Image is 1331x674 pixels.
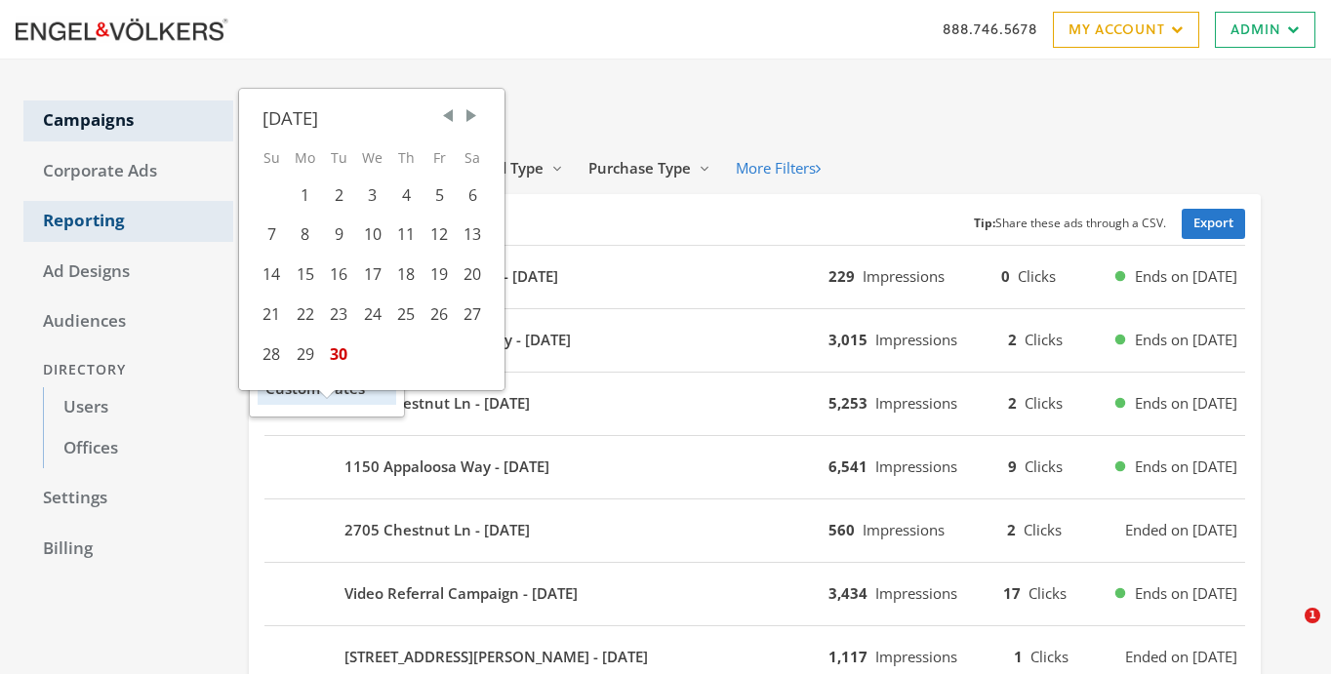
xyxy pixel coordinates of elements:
[875,647,957,666] span: Impressions
[1025,456,1063,476] span: Clicks
[875,456,957,476] span: Impressions
[355,295,389,335] div: Wed Sep 24 2025
[288,255,322,295] div: Mon Sep 15 2025
[264,507,1245,554] button: 2705 Chestnut Ln - [DATE]560Impressions2ClicksEnded on [DATE]
[1125,519,1237,541] span: Ended on [DATE]
[389,215,423,255] div: Thu Sep 11 2025
[23,301,233,342] a: Audiences
[875,330,957,349] span: Impressions
[1125,646,1237,668] span: Ended on [DATE]
[362,148,383,167] abbr: Wednesday
[1007,520,1016,539] b: 2
[828,393,867,413] b: 5,253
[1025,330,1063,349] span: Clicks
[263,148,280,167] abbr: Sunday
[23,100,233,141] a: Campaigns
[23,201,233,242] a: Reporting
[398,148,415,167] abbr: Thursday
[1135,265,1237,288] span: Ends on [DATE]
[875,583,957,603] span: Impressions
[255,215,288,255] div: Sun Sep 07 2025
[1008,393,1017,413] b: 2
[1030,647,1069,666] span: Clicks
[344,519,530,541] b: 2705 Chestnut Ln - [DATE]
[456,176,489,216] div: Sat Sep 06 2025
[828,520,855,539] b: 560
[576,150,723,186] button: Purchase Type
[1008,456,1017,476] b: 9
[438,106,458,126] span: Previous Month
[1014,647,1023,666] b: 1
[943,19,1037,39] span: 888.746.5678
[389,295,423,335] div: Thu Sep 25 2025
[456,295,489,335] div: Sat Sep 27 2025
[322,215,355,255] div: Tue Sep 09 2025
[723,150,833,186] button: More Filters
[1182,209,1245,239] a: Export
[255,335,288,375] div: Sun Sep 28 2025
[23,352,233,388] div: Directory
[828,647,867,666] b: 1,117
[288,215,322,255] div: Mon Sep 08 2025
[1215,12,1315,48] a: Admin
[828,266,855,286] b: 229
[322,335,355,375] div: Tue Sep 30 2025
[433,148,446,167] abbr: Friday
[344,582,578,605] b: Video Referral Campaign - [DATE]
[1018,266,1056,286] span: Clicks
[288,335,322,375] div: Mon Sep 29 2025
[1135,329,1237,351] span: Ends on [DATE]
[262,104,481,133] div: [DATE]
[828,456,867,476] b: 6,541
[1024,520,1062,539] span: Clicks
[828,583,867,603] b: 3,434
[475,150,576,186] button: Ad Type
[423,255,456,295] div: Fri Sep 19 2025
[456,255,489,295] div: Sat Sep 20 2025
[355,215,389,255] div: Wed Sep 10 2025
[863,266,945,286] span: Impressions
[344,646,648,668] b: [STREET_ADDRESS][PERSON_NAME] - [DATE]
[588,158,691,178] span: Purchase Type
[264,380,1245,427] button: 2817 Chestnut Ln - [DATE]5,253Impressions2ClicksEnds on [DATE]
[331,148,347,167] abbr: Tuesday
[43,428,233,469] a: Offices
[488,158,544,178] span: Ad Type
[23,252,233,293] a: Ad Designs
[974,215,995,231] b: Tip:
[423,215,456,255] div: Fri Sep 12 2025
[1135,392,1237,415] span: Ends on [DATE]
[456,215,489,255] div: Sat Sep 13 2025
[464,148,480,167] abbr: Saturday
[288,295,322,335] div: Mon Sep 22 2025
[389,255,423,295] div: Thu Sep 18 2025
[322,176,355,216] div: Tue Sep 02 2025
[16,16,230,44] img: Adwerx
[264,444,1245,491] button: 1150 Appaloosa Way - [DATE]6,541Impressions9ClicksEnds on [DATE]
[1001,266,1010,286] b: 0
[1135,456,1237,478] span: Ends on [DATE]
[23,151,233,192] a: Corporate Ads
[1025,393,1063,413] span: Clicks
[23,529,233,570] a: Billing
[423,295,456,335] div: Fri Sep 26 2025
[322,295,355,335] div: Tue Sep 23 2025
[863,520,945,539] span: Impressions
[264,317,1245,364] button: 1446 Leconte Vista Way - [DATE]3,015Impressions2ClicksEnds on [DATE]
[295,148,315,167] abbr: Monday
[264,571,1245,617] button: Video Referral Campaign - [DATE]3,434Impressions17ClicksEnds on [DATE]
[974,215,1166,233] small: Share these ads through a CSV.
[875,393,957,413] span: Impressions
[264,254,1245,300] button: 1011 [PERSON_NAME] - [DATE]229Impressions0ClicksEnds on [DATE]
[344,456,549,478] b: 1150 Appaloosa Way - [DATE]
[389,176,423,216] div: Thu Sep 04 2025
[1135,582,1237,605] span: Ends on [DATE]
[1305,608,1320,623] span: 1
[288,176,322,216] div: Mon Sep 01 2025
[1028,583,1067,603] span: Clicks
[43,387,233,428] a: Users
[355,255,389,295] div: Wed Sep 17 2025
[344,392,530,415] b: 2817 Chestnut Ln - [DATE]
[255,255,288,295] div: Sun Sep 14 2025
[255,295,288,335] div: Sun Sep 21 2025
